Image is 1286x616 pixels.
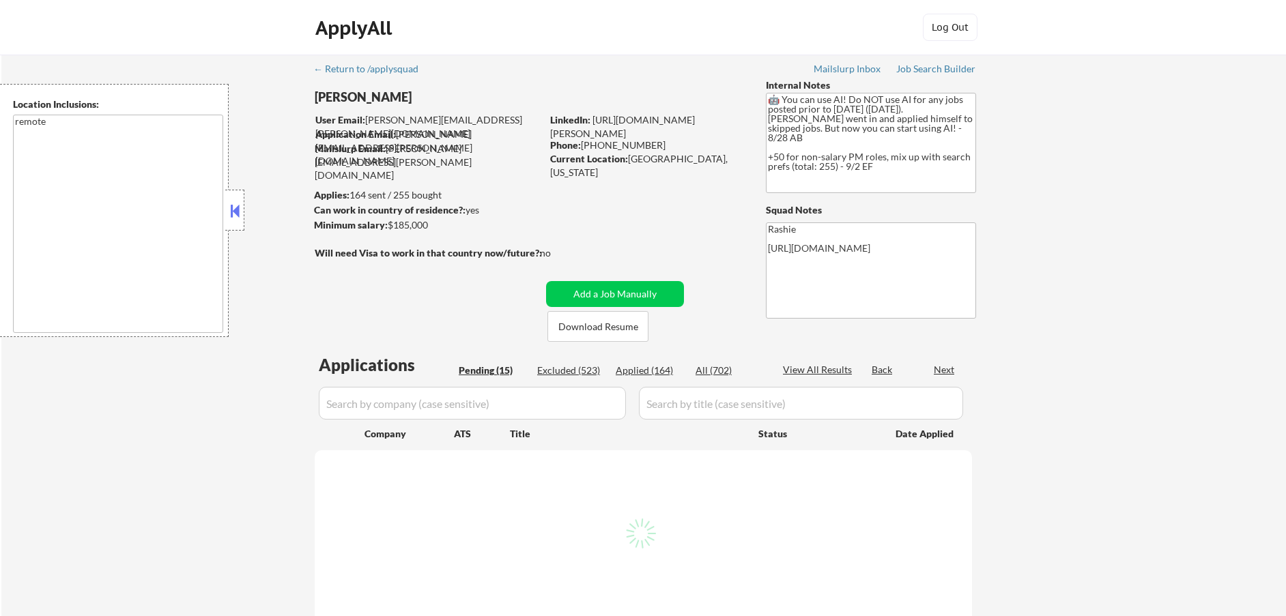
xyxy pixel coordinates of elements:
div: [PERSON_NAME][EMAIL_ADDRESS][PERSON_NAME][DOMAIN_NAME] [315,113,541,140]
div: Mailslurp Inbox [814,64,882,74]
strong: Minimum salary: [314,219,388,231]
div: [PERSON_NAME] [315,89,595,106]
div: [PHONE_NUMBER] [550,138,743,152]
strong: Current Location: [550,153,628,164]
div: Next [934,363,956,377]
div: View All Results [783,363,856,377]
div: $185,000 [314,218,541,232]
button: Log Out [923,14,977,41]
div: Applied (164) [616,364,684,377]
div: Job Search Builder [896,64,976,74]
strong: Application Email: [315,128,396,140]
div: [PERSON_NAME][EMAIL_ADDRESS][PERSON_NAME][DOMAIN_NAME] [315,142,541,182]
strong: User Email: [315,114,365,126]
div: ApplyAll [315,16,396,40]
strong: LinkedIn: [550,114,590,126]
strong: Phone: [550,139,581,151]
a: Mailslurp Inbox [814,63,882,77]
div: Pending (15) [459,364,527,377]
a: Job Search Builder [896,63,976,77]
strong: Will need Visa to work in that country now/future?: [315,247,542,259]
div: Applications [319,357,454,373]
div: ← Return to /applysquad [313,64,431,74]
a: [URL][DOMAIN_NAME][PERSON_NAME] [550,114,695,139]
div: Back [872,363,894,377]
div: Title [510,427,745,441]
div: no [540,246,579,260]
div: 164 sent / 255 bought [314,188,541,202]
div: All (702) [696,364,764,377]
div: [PERSON_NAME][EMAIL_ADDRESS][PERSON_NAME][DOMAIN_NAME] [315,128,541,168]
strong: Applies: [314,189,349,201]
button: Add a Job Manually [546,281,684,307]
div: Location Inclusions: [13,98,223,111]
div: yes [314,203,537,217]
div: [GEOGRAPHIC_DATA], [US_STATE] [550,152,743,179]
button: Download Resume [547,311,648,342]
input: Search by company (case sensitive) [319,387,626,420]
strong: Mailslurp Email: [315,143,386,154]
div: Excluded (523) [537,364,605,377]
div: Company [365,427,454,441]
div: Status [758,421,876,445]
div: ATS [454,427,510,441]
div: Internal Notes [766,78,976,92]
div: Date Applied [896,427,956,441]
div: Squad Notes [766,203,976,217]
a: ← Return to /applysquad [313,63,431,77]
strong: Can work in country of residence?: [314,204,466,216]
input: Search by title (case sensitive) [639,387,963,420]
